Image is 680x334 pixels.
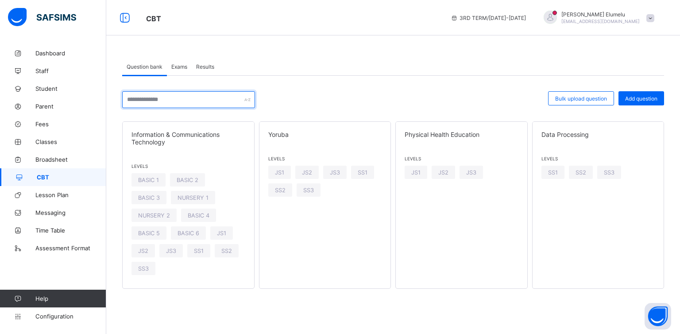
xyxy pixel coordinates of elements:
span: SS1 [358,169,367,176]
span: BASIC 2 [177,177,198,183]
span: SS3 [303,187,314,194]
span: CBT [146,14,161,23]
span: Fees [35,120,106,128]
span: BASIC 4 [188,212,209,219]
span: SS1 [548,169,558,176]
span: BASIC 5 [138,230,160,237]
span: SS2 [576,169,586,176]
span: Staff [35,67,106,74]
span: BASIC 1 [138,177,159,183]
span: Physical Health Education [405,131,518,138]
span: BASIC 6 [178,230,199,237]
span: Time Table [35,227,106,234]
span: JS1 [217,230,226,237]
span: JS3 [166,248,176,254]
div: PaulElumelu [535,11,659,25]
span: NURSERY 2 [138,212,170,219]
span: Information & Communications Technology [131,131,245,146]
span: Lesson Plan [35,191,106,198]
span: [PERSON_NAME] Elumelu [561,11,640,18]
span: CBT [37,174,106,181]
span: Student [35,85,106,92]
span: Yoruba [268,131,382,138]
span: SS2 [221,248,232,254]
span: SS2 [275,187,286,194]
span: Configuration [35,313,106,320]
img: safsims [8,8,76,27]
span: Classes [35,138,106,145]
span: BASIC 3 [138,194,160,201]
span: JS2 [302,169,312,176]
span: JS3 [330,169,340,176]
span: Parent [35,103,106,110]
span: Bulk upload question [555,95,607,102]
span: Levels [405,156,518,161]
span: Help [35,295,106,302]
span: Add question [625,95,657,102]
span: JS1 [275,169,284,176]
span: Messaging [35,209,106,216]
span: Assessment Format [35,245,106,252]
span: SS3 [604,169,614,176]
span: Exams [171,63,187,70]
span: session/term information [451,15,526,21]
span: Data Processing [541,131,655,138]
button: Open asap [645,303,671,330]
span: Levels [268,156,382,161]
span: Results [196,63,214,70]
span: JS1 [411,169,421,176]
span: Dashboard [35,50,106,57]
span: JS2 [438,169,448,176]
span: Levels [541,156,655,161]
span: Levels [131,163,245,169]
span: NURSERY 1 [178,194,209,201]
span: JS2 [138,248,148,254]
span: Question bank [127,63,162,70]
span: JS3 [466,169,476,176]
span: Broadsheet [35,156,106,163]
span: SS1 [194,248,204,254]
span: SS3 [138,265,149,272]
span: [EMAIL_ADDRESS][DOMAIN_NAME] [561,19,640,24]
